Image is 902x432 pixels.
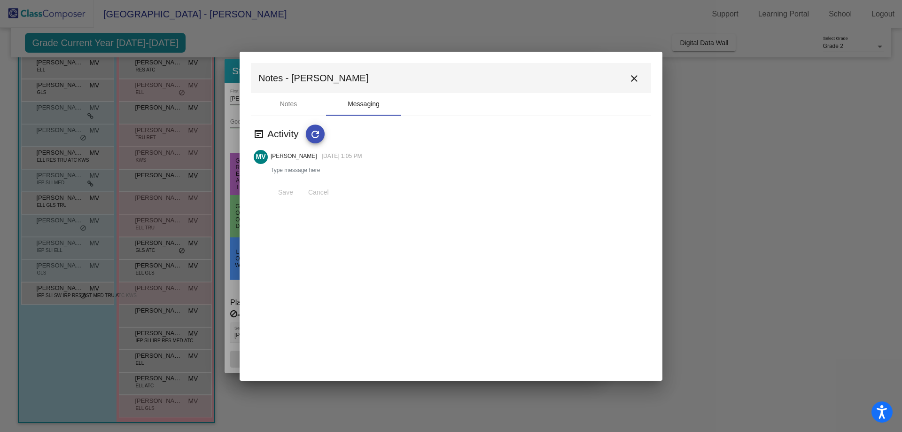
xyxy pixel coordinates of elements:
p: [PERSON_NAME] [271,152,317,160]
mat-icon: wysiwyg [253,128,264,140]
span: Notes - [PERSON_NAME] [258,71,369,86]
div: Messaging [348,99,380,109]
span: [DATE] 1:05 PM [322,153,362,159]
span: Save [278,189,293,196]
h3: Activity [267,128,306,140]
mat-icon: close [629,73,640,84]
mat-chip-avatar: MV [254,150,268,164]
div: Notes [280,99,297,109]
span: Cancel [308,189,329,196]
mat-icon: refresh [310,129,321,140]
